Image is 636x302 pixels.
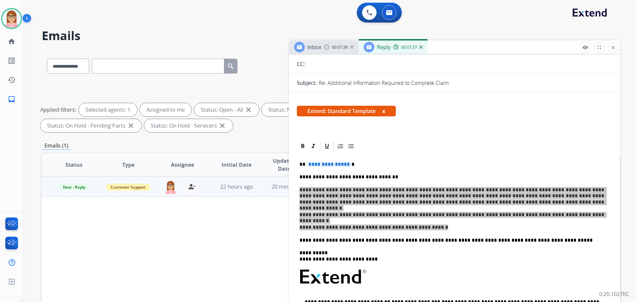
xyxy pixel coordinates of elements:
mat-icon: close [610,44,616,50]
div: Underline [322,141,332,151]
mat-icon: history [8,76,16,84]
div: Status: On Hold - Pending Parts [40,119,141,132]
mat-icon: close [244,106,252,114]
mat-icon: close [218,122,226,130]
p: CC: [297,60,305,68]
div: Status: On Hold - Servicers [144,119,233,132]
mat-icon: list_alt [8,57,16,65]
span: Type [122,161,134,169]
div: Assigned to me [140,103,191,116]
img: agent-avatar [164,180,177,194]
span: Reply [377,43,391,51]
img: avatar [2,9,21,28]
span: Customer Support [107,184,150,191]
p: Applied filters: [40,106,76,114]
mat-icon: home [8,37,16,45]
span: 00:07:37 [401,45,417,50]
h2: Emails [42,29,620,42]
p: Subject: [297,79,317,87]
div: Status: New - Initial [262,103,332,116]
mat-icon: close [127,122,135,130]
div: Selected agents: 1 [79,103,137,116]
p: Re: Additional Information Required to Complete Claim [319,79,449,87]
mat-icon: fullscreen [596,44,602,50]
p: Emails (1) [42,142,71,150]
span: Assignee [171,161,194,169]
span: Updated Date [269,157,299,173]
mat-icon: remove_red_eye [582,44,588,50]
span: Inbox [307,43,321,51]
mat-icon: person_remove [188,183,196,191]
span: Status [65,161,82,169]
div: Bullet List [346,141,356,151]
span: 00:07:39 [332,45,348,50]
span: New - Reply [59,184,89,191]
button: x [382,107,385,115]
div: Ordered List [336,141,345,151]
p: 0.20.1027RC [599,290,629,298]
span: Initial Date [222,161,251,169]
span: 22 hours ago [220,183,253,190]
mat-icon: search [227,62,235,70]
span: Extend: Standard Template [297,106,396,116]
div: Italic [308,141,318,151]
mat-icon: inbox [8,95,16,103]
span: 20 minutes ago [272,183,310,190]
div: Bold [298,141,308,151]
div: Status: Open - All [194,103,259,116]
